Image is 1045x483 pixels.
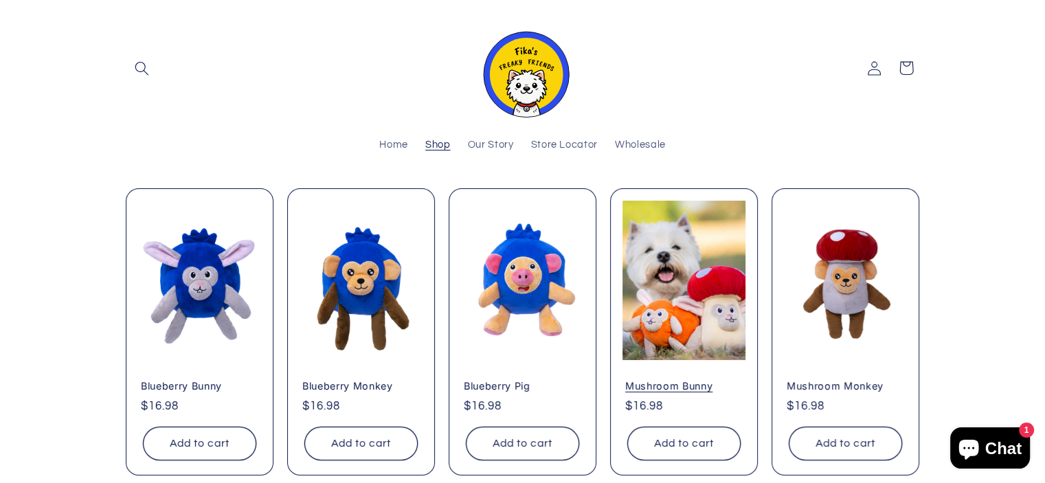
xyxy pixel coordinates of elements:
[304,427,418,460] button: Add to cart
[143,427,256,460] button: Add to cart
[787,380,904,392] a: Mushroom Monkey
[459,131,522,161] a: Our Story
[946,427,1034,472] inbox-online-store-chat: Shopify online store chat
[371,131,417,161] a: Home
[789,427,902,460] button: Add to cart
[302,380,420,392] a: Blueberry Monkey
[606,131,674,161] a: Wholesale
[531,139,598,152] span: Store Locator
[464,380,581,392] a: Blueberry Pig
[416,131,459,161] a: Shop
[615,139,666,152] span: Wholesale
[625,380,743,392] a: Mushroom Bunny
[141,380,258,392] a: Blueberry Bunny
[469,14,576,123] a: Fika's Freaky Friends
[379,139,408,152] span: Home
[627,427,741,460] button: Add to cart
[475,19,571,117] img: Fika's Freaky Friends
[522,131,606,161] a: Store Locator
[468,139,514,152] span: Our Story
[466,427,579,460] button: Add to cart
[425,139,451,152] span: Shop
[126,52,157,84] summary: Search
